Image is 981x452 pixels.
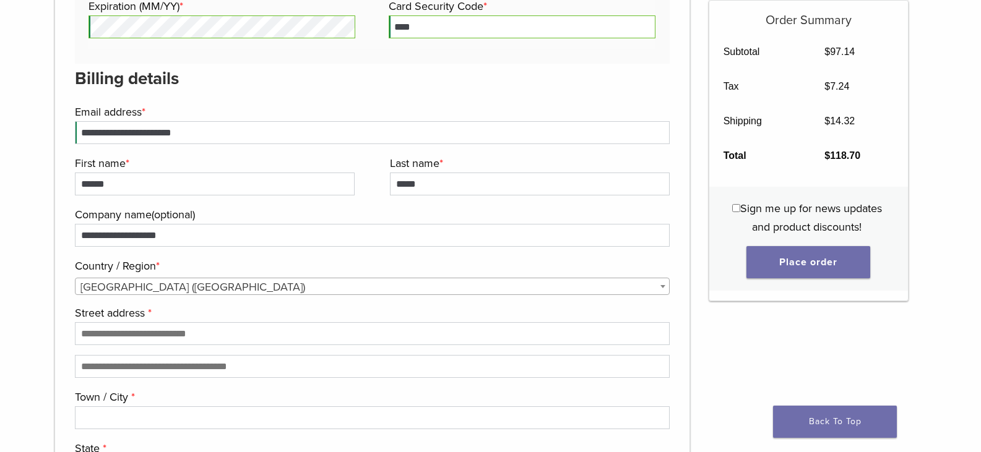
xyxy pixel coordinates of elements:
[75,103,667,121] label: Email address
[709,139,811,173] th: Total
[152,208,195,221] span: (optional)
[75,205,667,224] label: Company name
[76,278,670,296] span: United States (US)
[75,278,670,295] span: Country / Region
[824,116,830,126] span: $
[824,150,860,161] bdi: 118.70
[709,35,811,69] th: Subtotal
[824,81,849,92] bdi: 7.24
[75,257,667,275] label: Country / Region
[75,304,667,322] label: Street address
[709,1,908,28] h5: Order Summary
[773,406,897,438] a: Back To Top
[824,46,830,57] span: $
[824,150,830,161] span: $
[709,69,811,104] th: Tax
[709,104,811,139] th: Shipping
[824,46,855,57] bdi: 97.14
[75,154,352,173] label: First name
[75,64,670,93] h3: Billing details
[740,202,882,234] span: Sign me up for news updates and product discounts!
[390,154,667,173] label: Last name
[824,81,830,92] span: $
[75,388,667,406] label: Town / City
[824,116,855,126] bdi: 14.32
[746,246,870,278] button: Place order
[732,204,740,212] input: Sign me up for news updates and product discounts!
